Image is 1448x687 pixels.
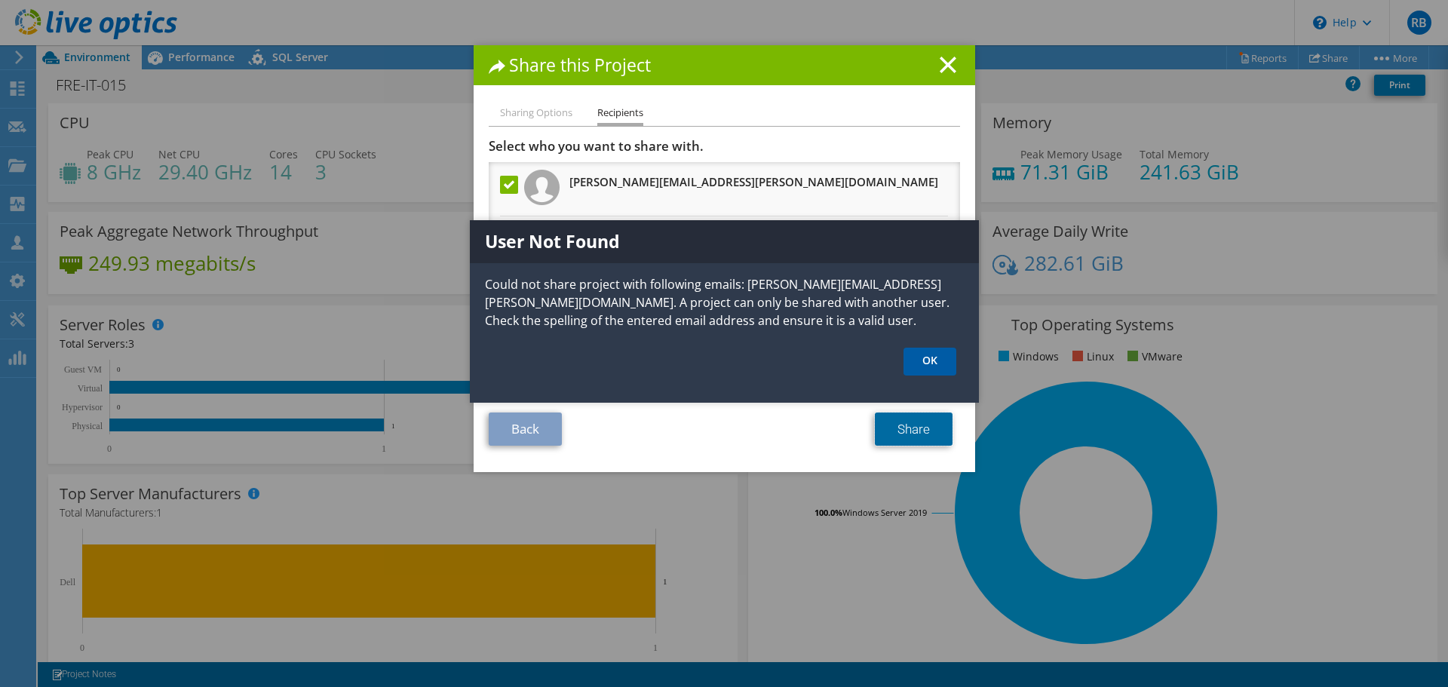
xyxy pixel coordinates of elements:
a: Share [875,413,953,446]
li: Recipients [597,104,643,126]
img: user.png [524,170,560,205]
h1: User Not Found [470,220,979,263]
p: Could not share project with following emails: [PERSON_NAME][EMAIL_ADDRESS][PERSON_NAME][DOMAIN_N... [470,275,979,330]
a: OK [903,348,956,376]
h3: Select who you want to share with. [489,138,960,155]
a: Back [489,413,562,446]
h3: [PERSON_NAME][EMAIL_ADDRESS][PERSON_NAME][DOMAIN_NAME] [569,170,938,194]
h1: Share this Project [489,57,960,74]
li: Sharing Options [500,104,572,123]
